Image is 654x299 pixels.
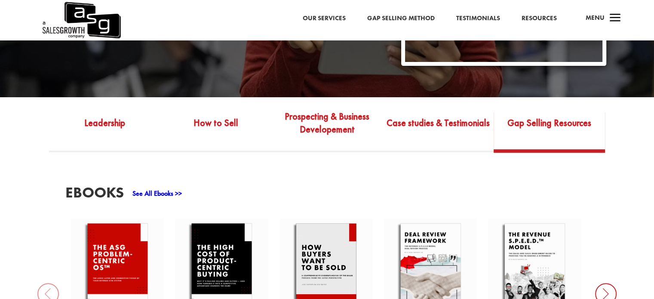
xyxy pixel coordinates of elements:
[494,109,605,149] a: Gap Selling Resources
[65,185,124,204] h3: EBooks
[607,10,624,27] span: a
[383,109,494,149] a: Case studies & Testimonials
[303,13,346,24] a: Our Services
[49,109,160,149] a: Leadership
[522,13,557,24] a: Resources
[271,109,383,149] a: Prospecting & Business Developement
[160,109,272,149] a: How to Sell
[586,13,605,22] span: Menu
[456,13,500,24] a: Testimonials
[132,189,182,198] a: See All Ebooks >>
[367,13,435,24] a: Gap Selling Method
